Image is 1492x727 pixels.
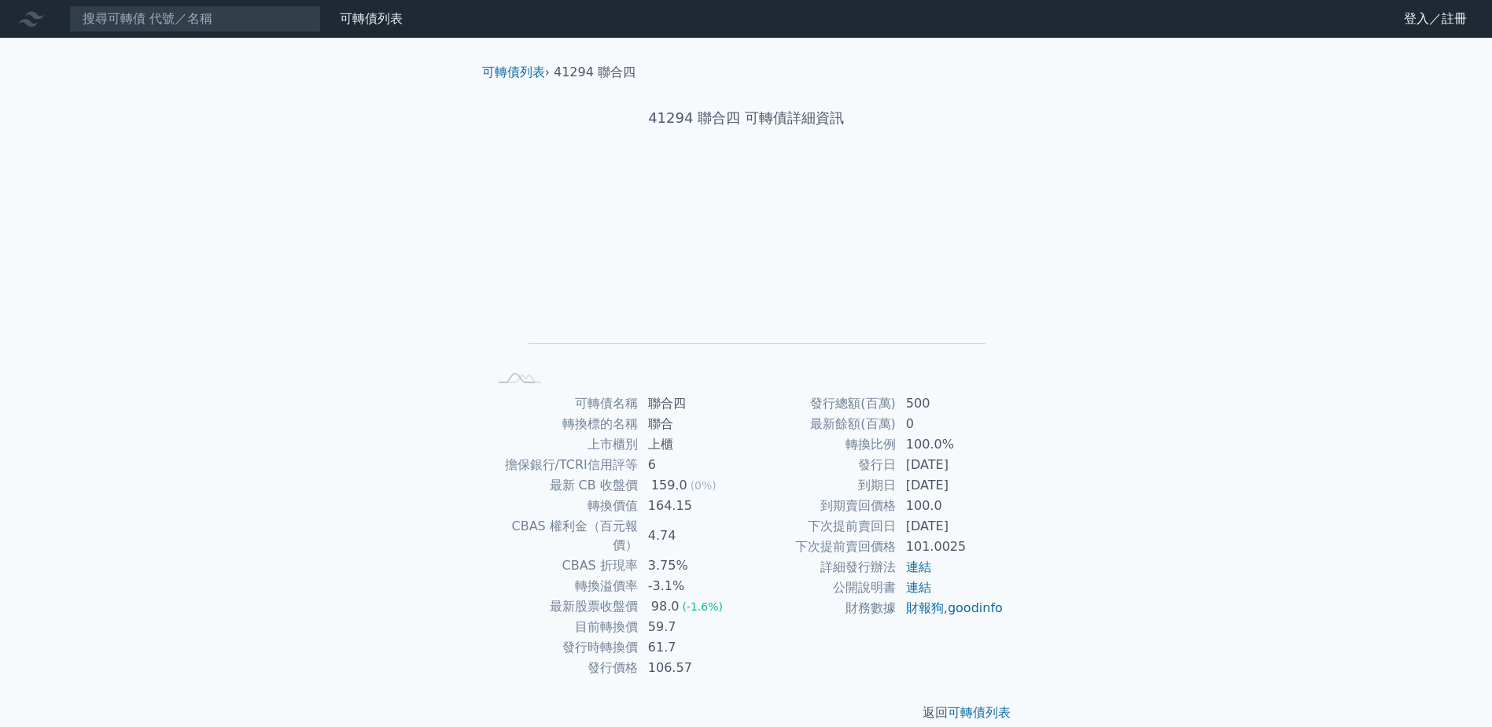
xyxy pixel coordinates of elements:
td: 101.0025 [897,537,1004,557]
td: [DATE] [897,516,1004,537]
g: Chart [514,179,985,367]
td: 詳細發行辦法 [746,557,897,578]
a: 可轉債列表 [340,11,403,26]
td: 500 [897,393,1004,414]
td: [DATE] [897,475,1004,496]
td: , [897,598,1004,618]
a: 登入／註冊 [1391,6,1479,31]
td: CBAS 權利金（百元報價） [488,516,639,555]
td: 59.7 [639,617,746,637]
td: 發行日 [746,455,897,475]
td: 6 [639,455,746,475]
td: 聯合四 [639,393,746,414]
td: 下次提前賣回價格 [746,537,897,557]
h1: 41294 聯合四 可轉債詳細資訊 [470,107,1023,129]
a: 可轉債列表 [948,705,1011,720]
td: 0 [897,414,1004,434]
div: 98.0 [648,597,683,616]
span: (-1.6%) [682,600,723,613]
td: 106.57 [639,658,746,678]
p: 返回 [470,703,1023,722]
td: 到期日 [746,475,897,496]
td: 最新 CB 收盤價 [488,475,639,496]
td: 目前轉換價 [488,617,639,637]
td: CBAS 折現率 [488,555,639,576]
td: 轉換標的名稱 [488,414,639,434]
a: 連結 [906,580,931,595]
td: 發行價格 [488,658,639,678]
td: 可轉債名稱 [488,393,639,414]
a: 可轉債列表 [482,65,545,79]
td: 最新餘額(百萬) [746,414,897,434]
td: [DATE] [897,455,1004,475]
td: 擔保銀行/TCRI信用評等 [488,455,639,475]
a: 財報狗 [906,600,944,615]
td: 轉換比例 [746,434,897,455]
td: 上市櫃別 [488,434,639,455]
td: 下次提前賣回日 [746,516,897,537]
a: 連結 [906,559,931,574]
input: 搜尋可轉債 代號／名稱 [69,6,321,32]
td: 轉換溢價率 [488,576,639,596]
td: 上櫃 [639,434,746,455]
td: 最新股票收盤價 [488,596,639,617]
td: 到期賣回價格 [746,496,897,516]
td: 100.0% [897,434,1004,455]
td: 轉換價值 [488,496,639,516]
li: 41294 聯合四 [554,63,635,82]
td: 61.7 [639,637,746,658]
span: (0%) [691,479,717,492]
td: 164.15 [639,496,746,516]
td: 發行時轉換價 [488,637,639,658]
a: goodinfo [948,600,1003,615]
div: 159.0 [648,476,691,495]
td: 發行總額(百萬) [746,393,897,414]
td: 3.75% [639,555,746,576]
td: 4.74 [639,516,746,555]
td: 聯合 [639,414,746,434]
td: 公開說明書 [746,578,897,598]
li: › [482,63,550,82]
td: 100.0 [897,496,1004,516]
td: -3.1% [639,576,746,596]
td: 財務數據 [746,598,897,618]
